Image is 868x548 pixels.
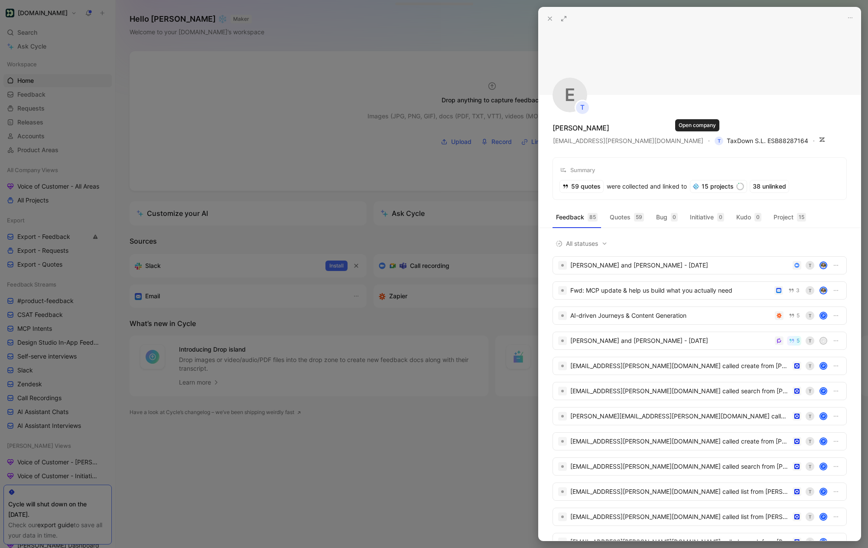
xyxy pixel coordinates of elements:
[820,413,826,419] div: P
[570,285,771,296] div: Fwd: MCP update & help us build what you actually need
[806,387,814,395] div: T
[553,307,847,325] a: AI-driven Journeys & Content Generation5TP
[588,213,598,222] div: 85
[806,412,814,421] div: T
[653,210,681,224] button: Bug
[553,382,847,400] a: [EMAIL_ADDRESS][PERSON_NAME][DOMAIN_NAME] called search from [PERSON_NAME]TP
[820,313,826,319] div: P
[787,336,801,346] button: 5
[806,311,814,320] div: T
[806,462,814,471] div: T
[806,336,814,345] div: T
[714,135,809,147] button: TTaxDown S.L. ESB88287164
[806,487,814,496] div: T
[570,260,789,271] div: [PERSON_NAME] and [PERSON_NAME] - [DATE]
[806,362,814,370] div: T
[570,512,789,522] div: [EMAIL_ADDRESS][PERSON_NAME][DOMAIN_NAME] called list from [PERSON_NAME]
[820,438,826,444] div: P
[553,123,609,133] div: [PERSON_NAME]
[820,539,826,545] div: P
[634,213,644,222] div: 59
[690,180,747,192] div: 15 projects
[715,137,723,145] div: T
[553,407,847,425] a: [PERSON_NAME][EMAIL_ADDRESS][PERSON_NAME][DOMAIN_NAME] called list_workspaces from [PERSON_NAME]TP
[796,338,800,343] span: 5
[553,135,704,147] button: [EMAIL_ADDRESS][PERSON_NAME][DOMAIN_NAME]
[553,432,847,450] a: [EMAIL_ADDRESS][PERSON_NAME][DOMAIN_NAME] called create from [PERSON_NAME]TP
[570,537,789,547] div: [EMAIL_ADDRESS][PERSON_NAME][DOMAIN_NAME] called search from [PERSON_NAME]
[806,286,814,295] div: T
[553,508,847,526] a: [EMAIL_ADDRESS][PERSON_NAME][DOMAIN_NAME] called list from [PERSON_NAME]TP
[806,512,814,521] div: T
[686,210,728,224] button: Initiative
[717,213,724,222] div: 0
[570,336,771,346] div: [PERSON_NAME] and [PERSON_NAME] - [DATE]
[820,363,826,369] div: P
[570,310,771,321] div: AI-driven Journeys & Content Generation
[796,313,800,318] span: 5
[754,213,761,222] div: 0
[553,281,847,300] a: Fwd: MCP update & help us build what you actually need3Tavatar
[796,288,800,293] span: 3
[787,311,801,320] button: 5
[797,213,806,222] div: 15
[750,180,789,192] div: 38 unlinked
[820,463,826,470] div: P
[820,489,826,495] div: P
[553,483,847,501] a: [EMAIL_ADDRESS][PERSON_NAME][DOMAIN_NAME] called list from [PERSON_NAME]TP
[570,411,789,421] div: [PERSON_NAME][EMAIL_ADDRESS][PERSON_NAME][DOMAIN_NAME] called list_workspaces from [PERSON_NAME]
[820,338,826,344] div: J
[806,437,814,446] div: T
[570,461,789,472] div: [EMAIL_ADDRESS][PERSON_NAME][DOMAIN_NAME] called search from [PERSON_NAME]
[553,457,847,476] a: [EMAIL_ADDRESS][PERSON_NAME][DOMAIN_NAME] called search from [PERSON_NAME]TP
[556,238,608,249] span: All statuses
[570,361,789,371] div: [EMAIL_ADDRESS][PERSON_NAME][DOMAIN_NAME] called create from [PERSON_NAME]
[553,256,847,274] a: [PERSON_NAME] and [PERSON_NAME] - [DATE]Tavatar
[570,386,789,396] div: [EMAIL_ADDRESS][PERSON_NAME][DOMAIN_NAME] called search from [PERSON_NAME]
[820,262,826,268] img: avatar
[553,332,847,350] a: [PERSON_NAME] and [PERSON_NAME] - [DATE]5TJ
[576,101,589,114] div: T
[820,287,826,294] img: avatar
[671,213,678,222] div: 0
[733,210,765,224] button: Kudo
[553,78,587,112] div: E
[560,180,687,192] div: were collected and linked to
[570,486,789,497] div: [EMAIL_ADDRESS][PERSON_NAME][DOMAIN_NAME] called list from [PERSON_NAME]
[693,183,699,189] img: 💠
[606,210,647,224] button: Quotes
[820,388,826,394] div: P
[770,210,809,224] button: Project
[715,136,808,146] span: TaxDown S.L. ESB88287164
[820,514,826,520] div: P
[560,180,603,192] div: 59 quotes
[553,136,703,146] span: [EMAIL_ADDRESS][PERSON_NAME][DOMAIN_NAME]
[787,286,801,295] button: 3
[806,538,814,546] div: T
[570,436,789,447] div: [EMAIL_ADDRESS][PERSON_NAME][DOMAIN_NAME] called create from [PERSON_NAME]
[560,165,595,175] div: Summary
[553,357,847,375] a: [EMAIL_ADDRESS][PERSON_NAME][DOMAIN_NAME] called create from [PERSON_NAME]TP
[553,210,601,224] button: Feedback
[553,238,611,249] button: All statuses
[806,261,814,270] div: T
[714,135,809,147] button: TTaxDown S.L. ESB88287164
